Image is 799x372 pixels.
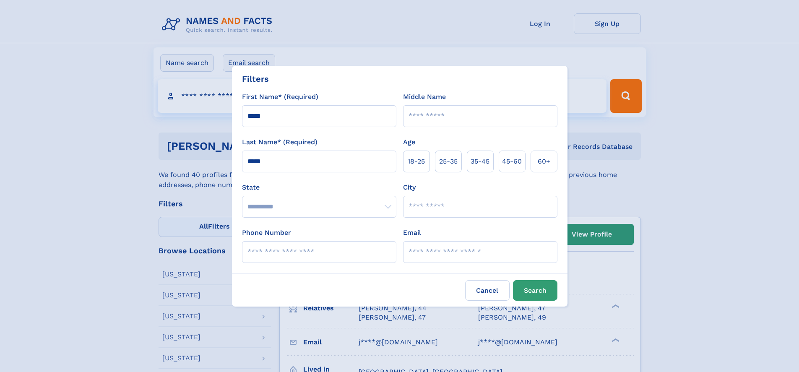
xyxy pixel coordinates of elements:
label: Middle Name [403,92,446,102]
label: Cancel [465,280,510,301]
span: 25‑35 [439,156,458,166]
label: Email [403,228,421,238]
span: 45‑60 [502,156,522,166]
button: Search [513,280,557,301]
div: Filters [242,73,269,85]
label: State [242,182,396,193]
label: Last Name* (Required) [242,137,318,147]
span: 18‑25 [408,156,425,166]
span: 35‑45 [471,156,489,166]
label: City [403,182,416,193]
label: Phone Number [242,228,291,238]
label: First Name* (Required) [242,92,318,102]
label: Age [403,137,415,147]
span: 60+ [538,156,550,166]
